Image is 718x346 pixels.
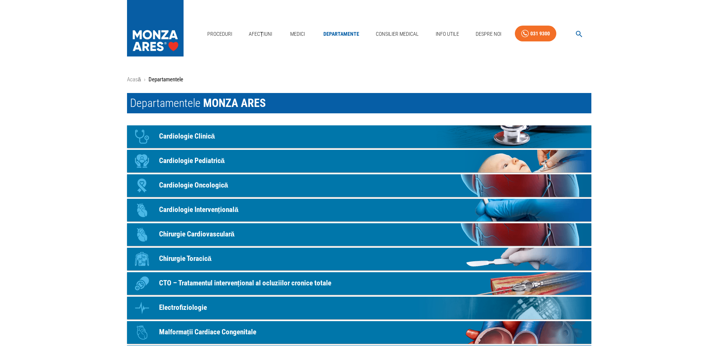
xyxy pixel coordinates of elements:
h1: Departamentele [127,93,591,113]
div: 031 9300 [530,29,550,38]
p: Malformații Cardiace Congenitale [159,327,256,338]
p: Chirurgie Cardiovasculară [159,229,235,240]
p: Cardiologie Oncologică [159,180,228,191]
p: Departamentele [148,75,183,84]
a: Consilier Medical [373,26,422,42]
span: MONZA ARES [203,96,266,110]
li: › [144,75,145,84]
p: CTO – Tratamentul intervențional al ocluziilor cronice totale [159,278,331,289]
div: Icon [131,321,153,344]
a: IconChirurgie Toracică [127,248,591,270]
div: Icon [131,272,153,295]
p: Cardiologie Clinică [159,131,215,142]
a: Medici [286,26,310,42]
p: Electrofiziologie [159,302,207,313]
div: Icon [131,174,153,197]
a: Acasă [127,76,141,83]
a: Info Utile [433,26,462,42]
a: IconCardiologie Pediatrică [127,150,591,172]
nav: breadcrumb [127,75,591,84]
a: Proceduri [204,26,235,42]
a: Despre Noi [473,26,504,42]
a: IconCTO – Tratamentul intervențional al ocluziilor cronice totale [127,272,591,295]
div: Icon [131,248,153,270]
a: Afecțiuni [246,26,275,42]
div: Icon [131,199,153,221]
a: IconMalformații Cardiace Congenitale [127,321,591,344]
a: Departamente [320,26,362,42]
a: IconCardiologie Clinică [127,125,591,148]
a: 031 9300 [515,26,556,42]
p: Chirurgie Toracică [159,253,212,264]
a: IconCardiologie Intervențională [127,199,591,221]
div: Icon [131,297,153,319]
a: IconCardiologie Oncologică [127,174,591,197]
p: Cardiologie Pediatrică [159,155,225,166]
div: Icon [131,223,153,246]
p: Cardiologie Intervențională [159,204,239,215]
div: Icon [131,150,153,172]
a: IconElectrofiziologie [127,297,591,319]
a: IconChirurgie Cardiovasculară [127,223,591,246]
div: Icon [131,125,153,148]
